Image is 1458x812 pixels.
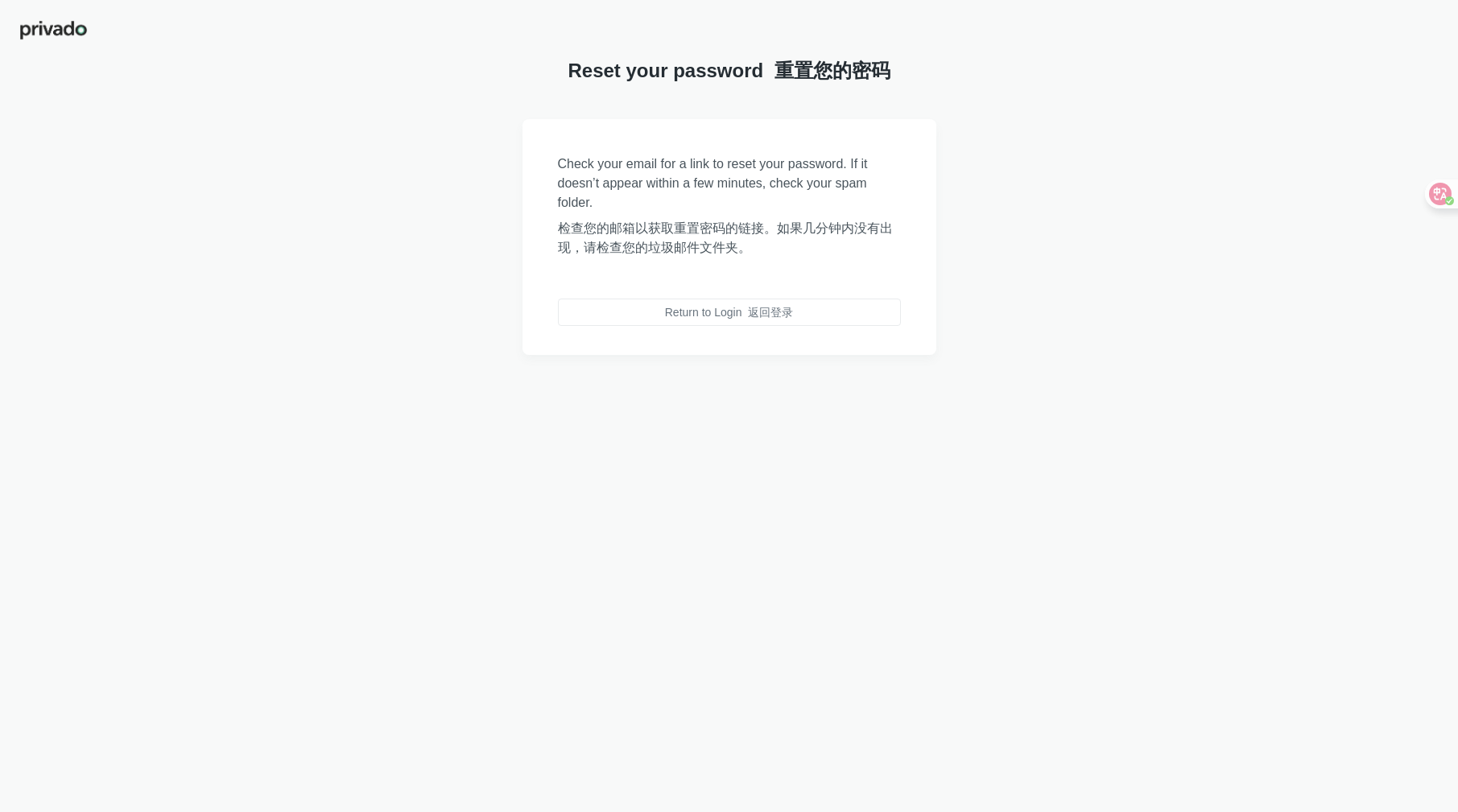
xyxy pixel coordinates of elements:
[19,19,88,41] img: privado-logo
[558,155,901,264] span: Check your email for a link to reset your password. If it doesn’t appear within a few minutes, ch...
[665,305,794,319] div: Return to Login
[774,60,890,81] font: 重置您的密码
[558,221,893,254] font: 检查您的邮箱以获取重置密码的链接。如果几分钟内没有出现，请检查您的垃圾邮件文件夹。
[748,306,793,319] font: 返回登录
[568,58,890,84] span: Reset your password
[558,299,901,326] button: Return to Login 返回登录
